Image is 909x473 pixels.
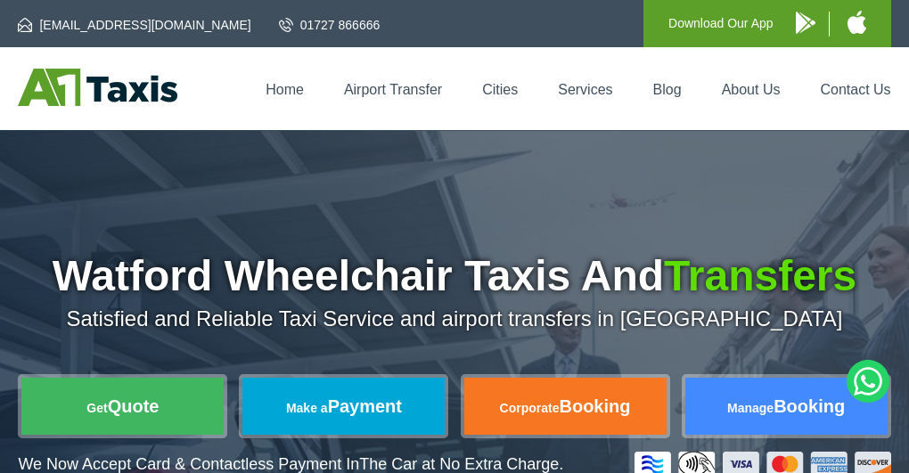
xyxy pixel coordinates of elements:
span: Corporate [500,401,560,415]
a: GetQuote [21,378,224,435]
a: Contact Us [820,82,890,97]
a: Blog [653,82,682,97]
a: Airport Transfer [344,82,442,97]
p: Download Our App [668,12,774,35]
span: Make a [286,401,328,415]
p: Satisfied and Reliable Taxi Service and airport transfers in [GEOGRAPHIC_DATA] [18,306,890,331]
a: [EMAIL_ADDRESS][DOMAIN_NAME] [18,16,250,34]
a: Cities [482,82,518,97]
a: CorporateBooking [464,378,667,435]
img: A1 Taxis iPhone App [848,11,866,34]
span: Manage [727,401,774,415]
img: A1 Taxis St Albans LTD [18,69,177,106]
a: 01727 866666 [279,16,381,34]
span: Get [86,401,107,415]
a: Make aPayment [242,378,445,435]
a: About Us [722,82,781,97]
a: Services [558,82,612,97]
span: The Car at No Extra Charge. [359,455,563,473]
img: A1 Taxis Android App [796,12,815,34]
h1: Watford Wheelchair Taxis And [18,255,890,298]
a: Home [266,82,304,97]
a: ManageBooking [685,378,888,435]
span: Transfers [664,252,856,299]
